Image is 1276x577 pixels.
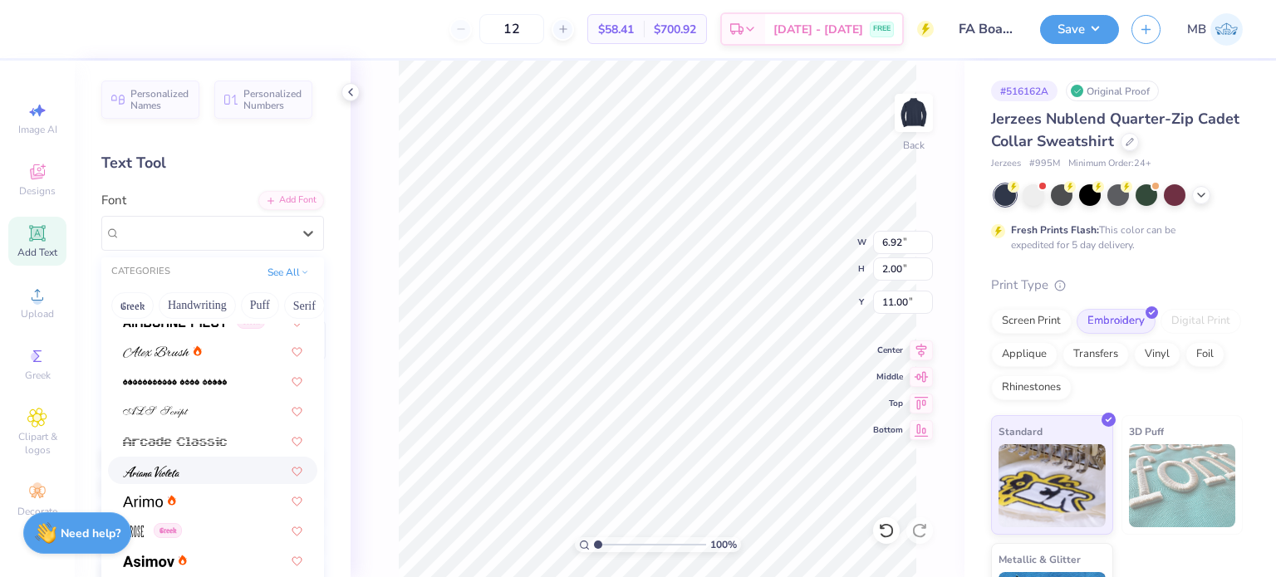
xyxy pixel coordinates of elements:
[258,191,324,210] div: Add Font
[123,436,227,447] img: Arcade Classic
[991,342,1058,367] div: Applique
[479,14,544,44] input: – –
[25,369,51,382] span: Greek
[263,264,314,281] button: See All
[101,191,126,210] label: Font
[123,406,189,418] img: ALS Script
[873,398,903,409] span: Top
[21,307,54,320] span: Upload
[897,96,930,130] img: Back
[1129,423,1164,440] span: 3D Puff
[159,292,236,319] button: Handwriting
[1161,309,1241,334] div: Digital Print
[243,88,302,111] span: Personalized Numbers
[130,88,189,111] span: Personalized Names
[1210,13,1243,46] img: Marianne Bagtang
[19,184,56,198] span: Designs
[123,376,227,388] img: AlphaShapes xmas balls
[1066,81,1159,101] div: Original Proof
[101,152,324,174] div: Text Tool
[241,292,279,319] button: Puff
[111,292,154,319] button: Greek
[991,309,1072,334] div: Screen Print
[1134,342,1180,367] div: Vinyl
[1187,13,1243,46] a: MB
[654,21,696,38] span: $700.92
[123,466,179,477] img: Ariana Violeta
[111,265,170,279] div: CATEGORIES
[18,123,57,136] span: Image AI
[773,21,863,38] span: [DATE] - [DATE]
[1185,342,1224,367] div: Foil
[8,430,66,457] span: Clipart & logos
[873,345,903,356] span: Center
[123,526,144,537] img: Arrose
[1129,444,1236,527] img: 3D Puff
[17,505,57,518] span: Decorate
[1040,15,1119,44] button: Save
[61,526,120,541] strong: Need help?
[710,537,737,552] span: 100 %
[1068,157,1151,171] span: Minimum Order: 24 +
[873,424,903,436] span: Bottom
[903,138,925,153] div: Back
[154,523,182,538] span: Greek
[1011,222,1215,252] div: This color can be expedited for 5 day delivery.
[123,346,189,358] img: Alex Brush
[1077,309,1156,334] div: Embroidery
[1029,157,1060,171] span: # 995M
[123,555,174,567] img: Asimov
[946,12,1028,46] input: Untitled Design
[991,157,1021,171] span: Jerzees
[284,292,325,319] button: Serif
[598,21,634,38] span: $58.41
[991,276,1243,295] div: Print Type
[1011,223,1099,237] strong: Fresh Prints Flash:
[1187,20,1206,39] span: MB
[991,109,1239,151] span: Jerzees Nublend Quarter-Zip Cadet Collar Sweatshirt
[123,496,163,507] img: Arimo
[991,375,1072,400] div: Rhinestones
[17,246,57,259] span: Add Text
[1063,342,1129,367] div: Transfers
[999,550,1081,568] span: Metallic & Glitter
[999,444,1106,527] img: Standard
[991,81,1058,101] div: # 516162A
[873,371,903,383] span: Middle
[873,23,891,35] span: FREE
[999,423,1043,440] span: Standard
